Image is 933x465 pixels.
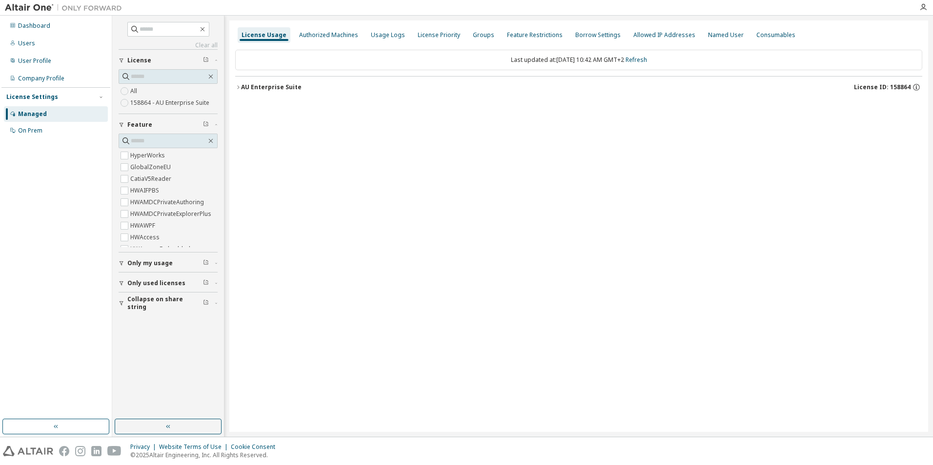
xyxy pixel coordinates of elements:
div: Authorized Machines [299,31,358,39]
button: Collapse on share string [119,292,218,314]
span: Clear filter [203,57,209,64]
div: Last updated at: [DATE] 10:42 AM GMT+2 [235,50,922,70]
div: Borrow Settings [575,31,621,39]
button: Feature [119,114,218,136]
label: HWAccessEmbedded [130,243,192,255]
img: Altair One [5,3,127,13]
div: Privacy [130,443,159,451]
div: Groups [473,31,494,39]
span: Collapse on share string [127,295,203,311]
div: Cookie Consent [231,443,281,451]
a: Clear all [119,41,218,49]
div: Feature Restrictions [507,31,563,39]
span: License ID: 158864 [854,83,911,91]
div: Managed [18,110,47,118]
div: License Usage [242,31,286,39]
img: instagram.svg [75,446,85,456]
span: Clear filter [203,279,209,287]
label: 158864 - AU Enterprise Suite [130,97,211,109]
img: linkedin.svg [91,446,101,456]
img: youtube.svg [107,446,122,456]
label: HWAccess [130,232,162,243]
div: Usage Logs [371,31,405,39]
div: Consumables [756,31,795,39]
img: facebook.svg [59,446,69,456]
div: Named User [708,31,744,39]
div: Users [18,39,35,47]
span: Clear filter [203,299,209,307]
label: HWAMDCPrivateExplorerPlus [130,208,213,220]
label: HyperWorks [130,150,167,161]
label: CatiaV5Reader [130,173,173,185]
div: Dashboard [18,22,50,30]
label: All [130,85,139,97]
div: AU Enterprise Suite [241,83,302,91]
span: Clear filter [203,259,209,267]
div: License Settings [6,93,58,101]
div: User Profile [18,57,51,65]
button: Only my usage [119,252,218,274]
span: Only used licenses [127,279,185,287]
div: Allowed IP Addresses [633,31,695,39]
div: License Priority [418,31,460,39]
div: Company Profile [18,75,64,82]
div: Website Terms of Use [159,443,231,451]
button: AU Enterprise SuiteLicense ID: 158864 [235,77,922,98]
label: HWAMDCPrivateAuthoring [130,196,206,208]
a: Refresh [626,56,647,64]
button: Only used licenses [119,272,218,294]
label: HWAIFPBS [130,185,161,196]
label: GlobalZoneEU [130,161,173,173]
button: License [119,50,218,71]
p: © 2025 Altair Engineering, Inc. All Rights Reserved. [130,451,281,459]
span: Only my usage [127,259,173,267]
img: altair_logo.svg [3,446,53,456]
label: HWAWPF [130,220,157,232]
span: License [127,57,151,64]
div: On Prem [18,127,42,135]
span: Feature [127,121,152,129]
span: Clear filter [203,121,209,129]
